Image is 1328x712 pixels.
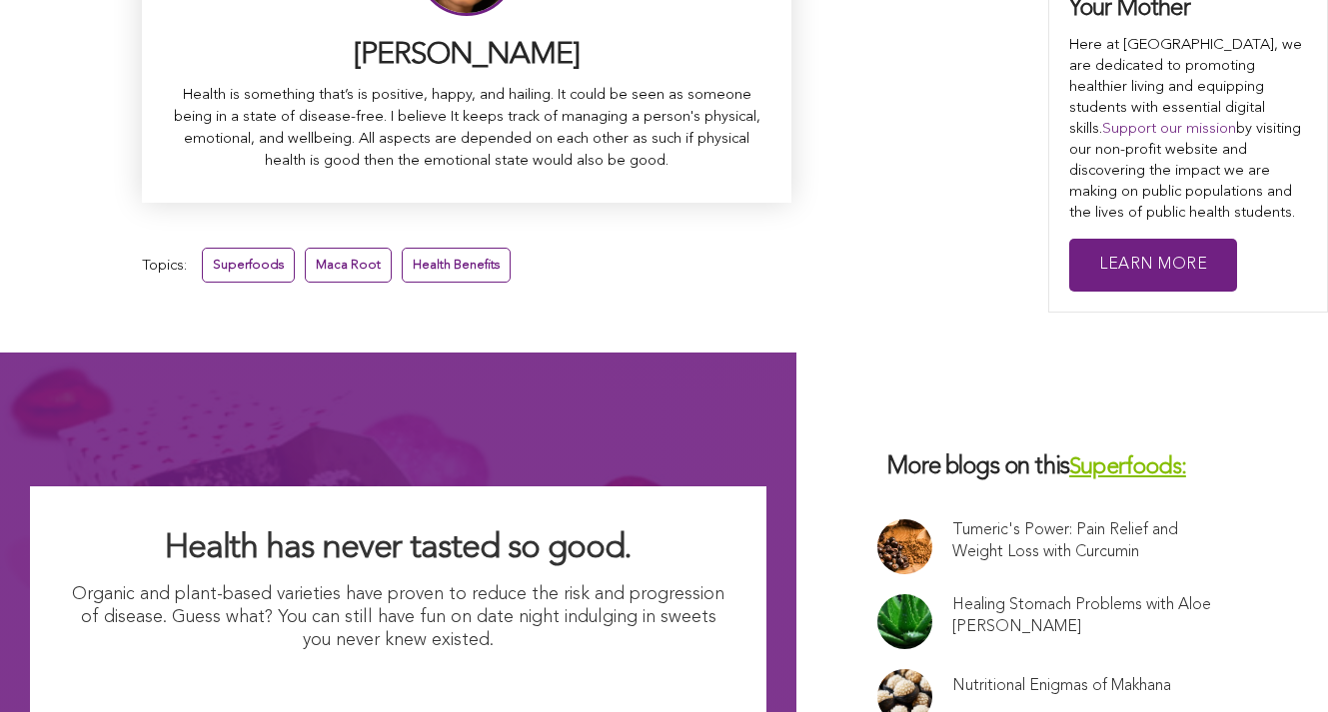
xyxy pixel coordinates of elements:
h3: More blogs on this [877,452,1247,483]
a: Healing Stomach Problems with Aloe [PERSON_NAME] [952,594,1230,638]
a: Superfoods [202,248,295,283]
h3: [PERSON_NAME] [172,36,761,75]
p: Organic and plant-based varieties have proven to reduce the risk and progression of disease. Gues... [70,583,726,653]
a: Maca Root [305,248,392,283]
a: Tumeric's Power: Pain Relief and Weight Loss with Curcumin [952,519,1230,563]
a: Nutritional Enigmas of Makhana [952,675,1171,697]
a: Learn More [1069,239,1237,292]
h2: Health has never tasted so good. [70,526,726,570]
iframe: Chat Widget [1228,616,1328,712]
span: Topics: [142,253,187,280]
a: Superfoods: [1069,456,1186,479]
p: Health is something that’s is positive, happy, and hailing. It could be seen as someone being in ... [172,85,761,173]
a: Health Benefits [402,248,511,283]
